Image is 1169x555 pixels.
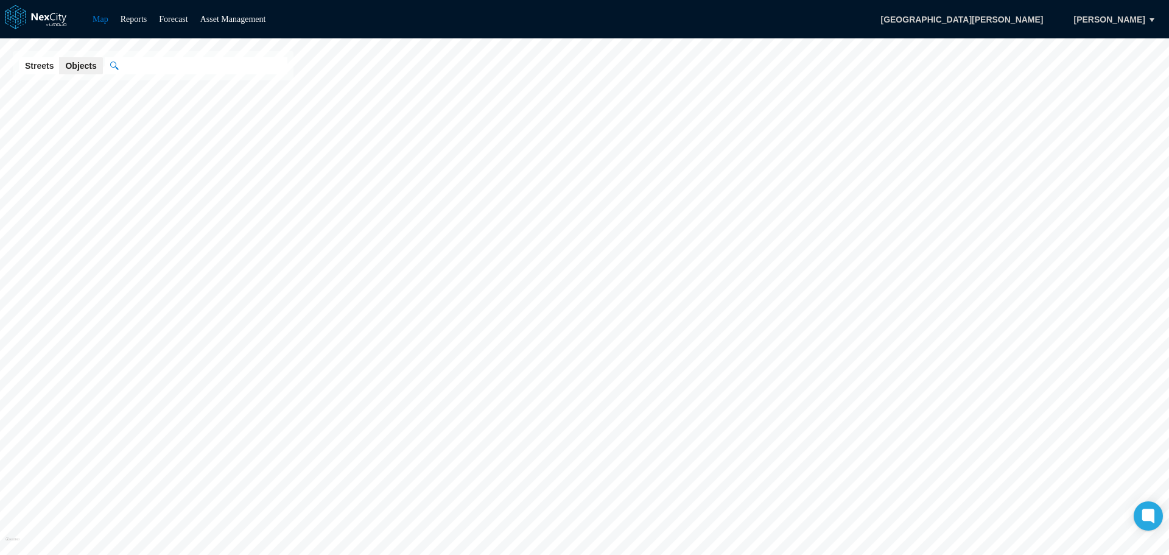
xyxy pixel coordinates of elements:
[5,537,19,551] a: Mapbox homepage
[65,60,96,72] span: Objects
[1074,13,1145,26] span: [PERSON_NAME]
[19,57,60,74] button: Streets
[121,15,147,24] a: Reports
[159,15,188,24] a: Forecast
[59,57,102,74] button: Objects
[93,15,108,24] a: Map
[868,9,1056,30] span: [GEOGRAPHIC_DATA][PERSON_NAME]
[1061,9,1158,30] button: [PERSON_NAME]
[200,15,266,24] a: Asset Management
[25,60,54,72] span: Streets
